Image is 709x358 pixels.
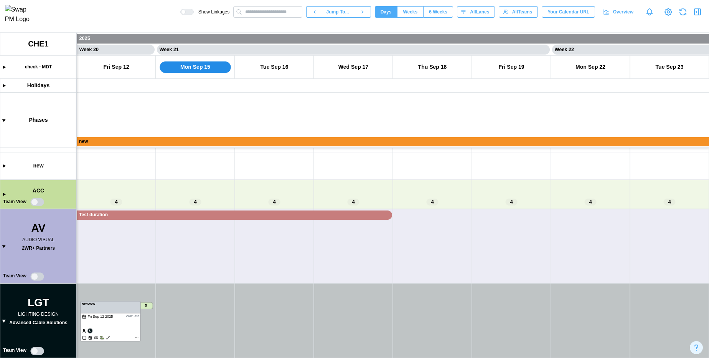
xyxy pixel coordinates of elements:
[547,7,589,17] span: Your Calendar URL
[429,7,447,17] span: 6 Weeks
[512,7,532,17] span: All Teams
[403,7,417,17] span: Weeks
[692,7,703,17] button: Open Drawer
[194,9,229,15] span: Show Linkages
[499,6,538,18] button: AllTeams
[326,7,349,17] span: Jump To...
[375,6,397,18] button: Days
[599,6,639,18] a: Overview
[470,7,489,17] span: All Lanes
[457,6,495,18] button: AllLanes
[663,7,674,17] a: View Project
[397,6,423,18] button: Weeks
[542,6,595,18] button: Your Calendar URL
[381,7,392,17] span: Days
[643,5,656,18] a: Notifications
[5,5,36,24] img: Swap PM Logo
[678,7,688,17] button: Refresh Grid
[423,6,453,18] button: 6 Weeks
[323,6,354,18] button: Jump To...
[613,7,633,17] span: Overview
